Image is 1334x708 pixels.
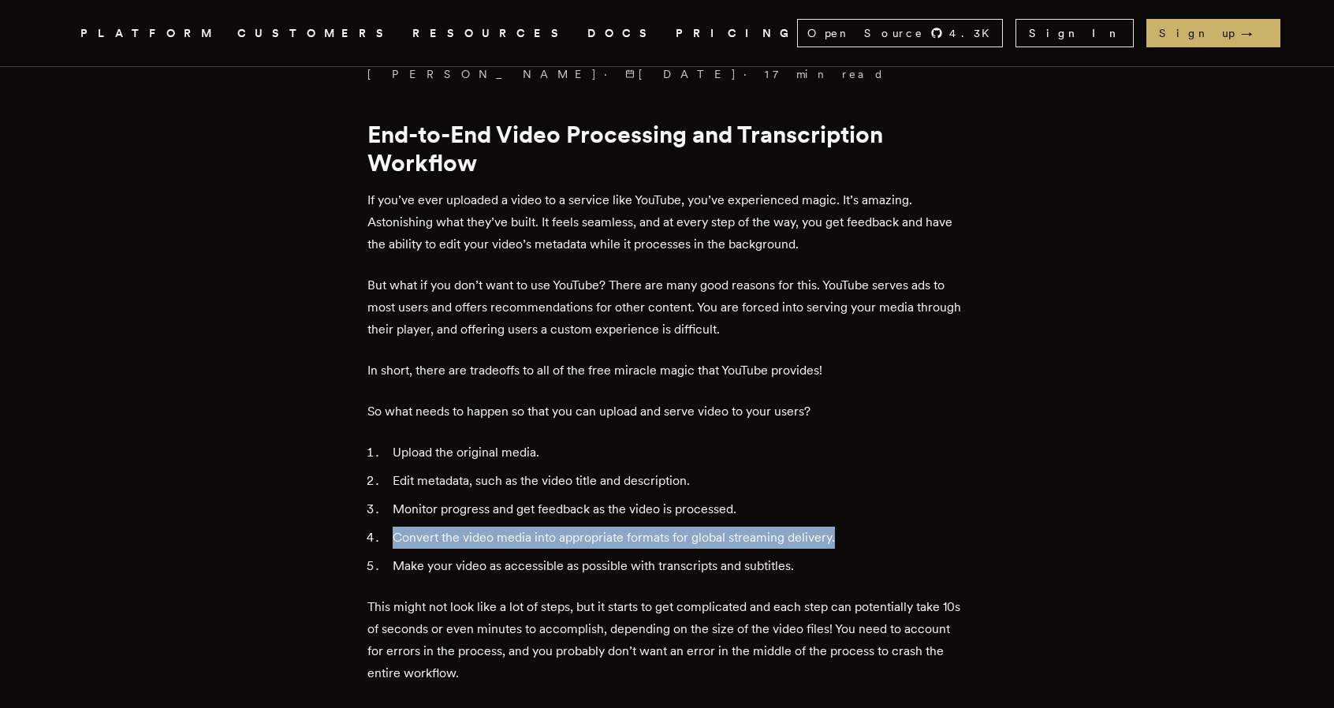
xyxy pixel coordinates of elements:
[367,66,598,82] a: [PERSON_NAME]
[237,24,393,43] a: CUSTOMERS
[388,555,967,577] li: Make your video as accessible as possible with transcripts and subtitles.
[367,360,967,382] p: In short, there are tradeoffs to all of the free miracle magic that YouTube provides!
[587,24,657,43] a: DOCS
[765,66,885,82] span: 17 min read
[1146,19,1280,47] a: Sign up
[367,189,967,255] p: If you’ve ever uploaded a video to a service like YouTube, you’ve experienced magic. It’s amazing...
[80,24,218,43] button: PLATFORM
[1241,25,1268,41] span: →
[388,442,967,464] li: Upload the original media.
[1015,19,1134,47] a: Sign In
[367,120,967,177] h1: End-to-End Video Processing and Transcription Workflow
[807,25,924,41] span: Open Source
[367,274,967,341] p: But what if you don’t want to use YouTube? There are many good reasons for this. YouTube serves a...
[367,596,967,684] p: This might not look like a lot of steps, but it starts to get complicated and each step can poten...
[367,401,967,423] p: So what needs to happen so that you can upload and serve video to your users?
[676,24,797,43] a: PRICING
[367,66,967,82] p: · ·
[388,470,967,492] li: Edit metadata, such as the video title and description.
[625,66,737,82] span: [DATE]
[412,24,568,43] button: RESOURCES
[949,25,999,41] span: 4.3 K
[388,498,967,520] li: Monitor progress and get feedback as the video is processed.
[388,527,967,549] li: Convert the video media into appropriate formats for global streaming delivery.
